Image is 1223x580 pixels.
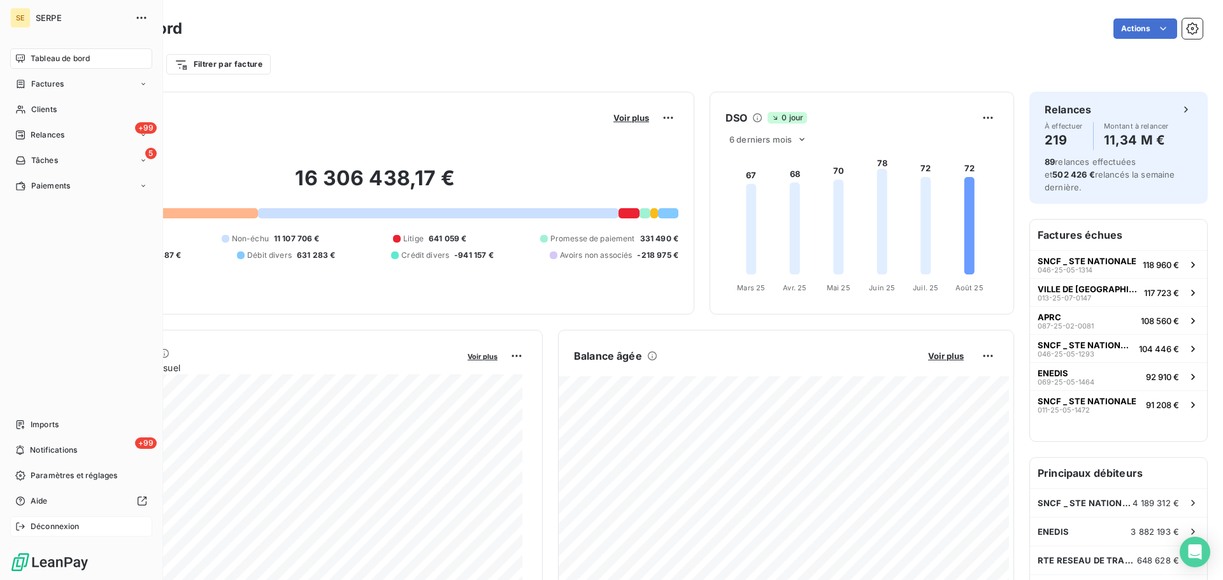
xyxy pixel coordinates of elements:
[1045,130,1083,150] h4: 219
[464,350,501,362] button: Voir plus
[1030,278,1207,306] button: VILLE DE [GEOGRAPHIC_DATA]013-25-07-0147117 723 €
[454,250,494,261] span: -941 157 €
[1137,555,1179,565] span: 648 628 €
[1045,102,1091,117] h6: Relances
[10,176,152,196] a: Paiements
[1038,368,1068,378] span: ENEDIS
[10,74,152,94] a: Factures
[1143,260,1179,270] span: 118 960 €
[1180,537,1210,567] div: Open Intercom Messenger
[247,250,292,261] span: Débit divers
[1133,498,1179,508] span: 4 189 312 €
[574,348,642,364] h6: Balance âgée
[1045,122,1083,130] span: À effectuer
[637,250,678,261] span: -218 975 €
[31,104,57,115] span: Clients
[72,166,678,204] h2: 16 306 438,17 €
[31,155,58,166] span: Tâches
[729,134,792,145] span: 6 derniers mois
[1045,157,1175,192] span: relances effectuées et relancés la semaine dernière.
[1038,498,1133,508] span: SNCF _ STE NATIONALE
[1038,322,1094,330] span: 087-25-02-0081
[783,283,806,292] tspan: Avr. 25
[640,233,678,244] span: 331 490 €
[31,419,59,430] span: Imports
[10,414,152,435] a: Imports
[1038,396,1136,406] span: SNCF _ STE NATIONALE
[403,233,424,244] span: Litige
[30,444,77,456] span: Notifications
[827,283,850,292] tspan: Mai 25
[36,13,127,23] span: SERPE
[1038,555,1137,565] span: RTE RESEAU DE TRANSPORT ELECTRICITE
[924,350,968,362] button: Voir plus
[31,53,90,64] span: Tableau de bord
[10,125,152,145] a: +99Relances
[928,351,964,361] span: Voir plus
[1146,400,1179,410] span: 91 208 €
[1038,294,1091,302] span: 013-25-07-0147
[1038,266,1092,274] span: 046-25-05-1314
[429,233,466,244] span: 641 059 €
[31,495,48,507] span: Aide
[1038,527,1069,537] span: ENEDIS
[401,250,449,261] span: Crédit divers
[1038,284,1139,294] span: VILLE DE [GEOGRAPHIC_DATA]
[1141,316,1179,326] span: 108 560 €
[135,122,157,134] span: +99
[10,99,152,120] a: Clients
[1030,220,1207,250] h6: Factures échues
[10,8,31,28] div: SE
[1146,372,1179,382] span: 92 910 €
[955,283,983,292] tspan: Août 25
[10,465,152,486] a: Paramètres et réglages
[1030,334,1207,362] button: SNCF _ STE NATIONALE046-25-05-1293104 446 €
[1038,312,1061,322] span: APRC
[10,48,152,69] a: Tableau de bord
[31,129,64,141] span: Relances
[468,352,497,361] span: Voir plus
[613,113,649,123] span: Voir plus
[913,283,938,292] tspan: Juil. 25
[31,78,64,90] span: Factures
[1113,18,1177,39] button: Actions
[145,148,157,159] span: 5
[72,361,459,374] span: Chiffre d'affaires mensuel
[31,470,117,481] span: Paramètres et réglages
[610,112,653,124] button: Voir plus
[1030,390,1207,418] button: SNCF _ STE NATIONALE011-25-05-147291 208 €
[1038,256,1136,266] span: SNCF _ STE NATIONALE
[10,491,152,511] a: Aide
[274,233,320,244] span: 11 107 706 €
[737,283,765,292] tspan: Mars 25
[31,180,70,192] span: Paiements
[1038,340,1134,350] span: SNCF _ STE NATIONALE
[1030,362,1207,390] button: ENEDIS069-25-05-146492 910 €
[768,112,807,124] span: 0 jour
[1045,157,1055,167] span: 89
[10,552,89,572] img: Logo LeanPay
[1104,122,1169,130] span: Montant à relancer
[31,521,80,532] span: Déconnexion
[869,283,895,292] tspan: Juin 25
[1052,169,1094,180] span: 502 426 €
[550,233,635,244] span: Promesse de paiement
[1030,458,1207,488] h6: Principaux débiteurs
[560,250,633,261] span: Avoirs non associés
[232,233,269,244] span: Non-échu
[1030,250,1207,278] button: SNCF _ STE NATIONALE046-25-05-1314118 960 €
[1104,130,1169,150] h4: 11,34 M €
[1038,378,1094,386] span: 069-25-05-1464
[10,150,152,171] a: 5Tâches
[166,54,271,74] button: Filtrer par facture
[726,110,747,125] h6: DSO
[1131,527,1179,537] span: 3 882 193 €
[1030,306,1207,334] button: APRC087-25-02-0081108 560 €
[135,437,157,449] span: +99
[297,250,335,261] span: 631 283 €
[1038,350,1094,358] span: 046-25-05-1293
[1144,288,1179,298] span: 117 723 €
[1038,406,1090,414] span: 011-25-05-1472
[1139,344,1179,354] span: 104 446 €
